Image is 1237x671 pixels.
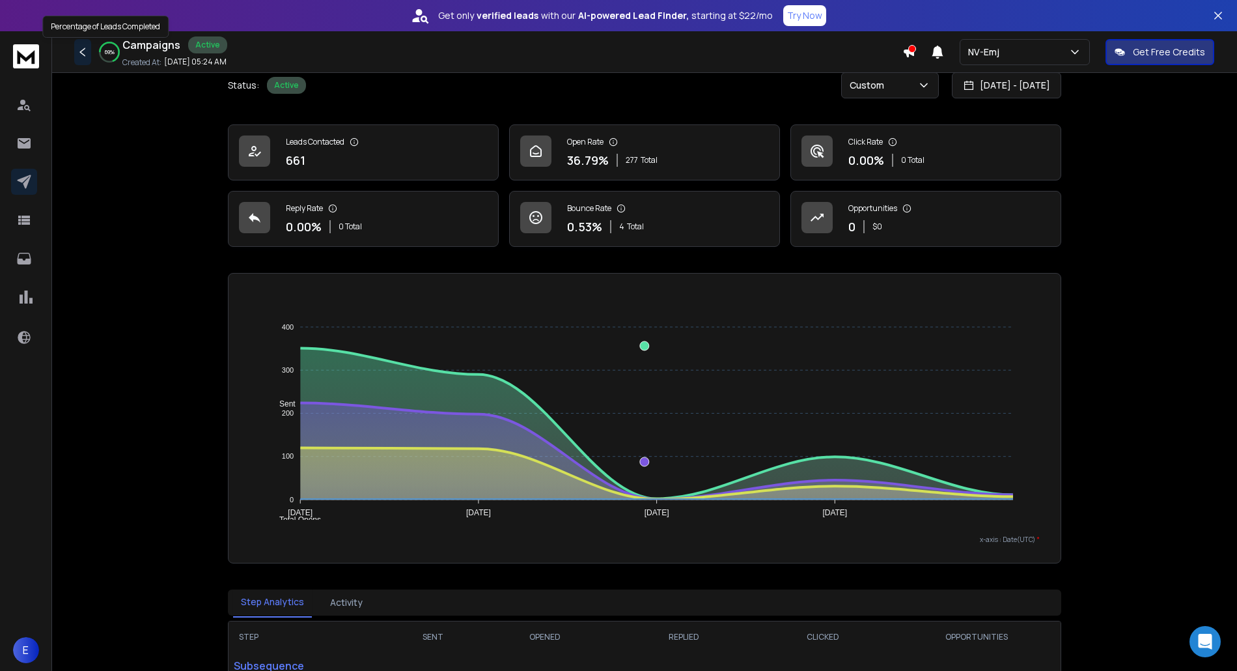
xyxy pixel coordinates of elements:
p: Try Now [787,9,822,22]
p: 661 [286,151,305,169]
tspan: 0 [290,496,294,504]
button: E [13,637,39,663]
tspan: 100 [282,452,294,460]
p: x-axis : Date(UTC) [249,535,1040,545]
span: 4 [619,221,624,232]
p: 0 Total [901,155,924,165]
strong: AI-powered Lead Finder, [578,9,689,22]
p: 0.00 % [848,151,884,169]
div: Active [188,36,227,53]
th: REPLIED [615,621,754,653]
p: [DATE] 05:24 AM [164,57,227,67]
p: Created At: [122,57,161,68]
p: 0.00 % [286,218,322,236]
tspan: [DATE] [466,508,491,517]
div: Active [267,77,306,94]
p: Leads Contacted [286,137,344,147]
tspan: [DATE] [645,508,669,517]
tspan: 300 [282,366,294,374]
th: SENT [391,621,475,653]
tspan: [DATE] [823,508,848,517]
p: 0 [848,218,855,236]
p: Click Rate [848,137,883,147]
p: Get only with our starting at $22/mo [438,9,773,22]
span: Total [641,155,658,165]
button: Activity [322,588,370,617]
a: Bounce Rate0.53%4Total [509,191,780,247]
th: STEP [229,621,391,653]
p: Open Rate [567,137,604,147]
p: NV-Emj [968,46,1005,59]
p: 0.53 % [567,218,602,236]
a: Reply Rate0.00%0 Total [228,191,499,247]
p: Get Free Credits [1133,46,1205,59]
p: Custom [850,79,889,92]
div: Percentage of Leads Completed [42,16,169,38]
span: Total Opens [270,515,321,524]
p: $ 0 [872,221,882,232]
p: 36.79 % [567,151,609,169]
a: Click Rate0.00%0 Total [790,124,1061,180]
tspan: 400 [282,323,294,331]
button: [DATE] - [DATE] [952,72,1061,98]
img: logo [13,44,39,68]
p: Status: [228,79,259,92]
span: Sent [270,399,296,408]
p: 69 % [105,48,115,56]
strong: verified leads [477,9,538,22]
button: Try Now [783,5,826,26]
p: Reply Rate [286,203,323,214]
tspan: 200 [282,409,294,417]
p: Bounce Rate [567,203,611,214]
h1: Campaigns [122,37,180,53]
button: Get Free Credits [1105,39,1214,65]
th: OPPORTUNITIES [893,621,1061,653]
a: Opportunities0$0 [790,191,1061,247]
a: Leads Contacted661 [228,124,499,180]
div: Open Intercom Messenger [1189,626,1221,657]
span: 277 [626,155,638,165]
p: 0 Total [339,221,362,232]
button: Step Analytics [233,588,312,618]
th: CLICKED [753,621,893,653]
a: Open Rate36.79%277Total [509,124,780,180]
th: OPENED [475,621,615,653]
p: Opportunities [848,203,897,214]
tspan: [DATE] [288,508,313,517]
span: Total [627,221,644,232]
